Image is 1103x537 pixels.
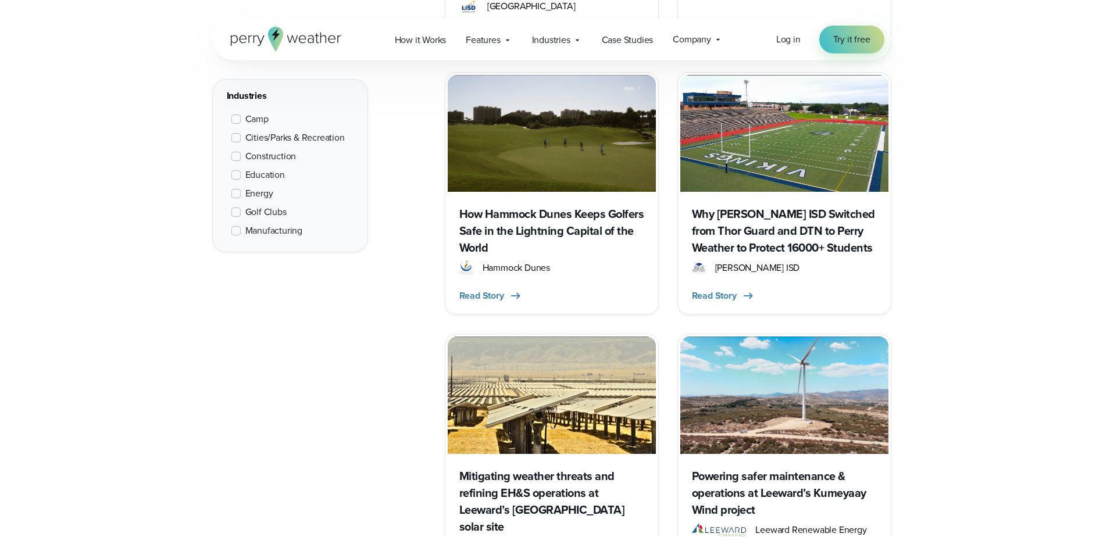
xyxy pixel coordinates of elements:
[483,261,550,275] span: Hammock Dunes
[445,72,659,315] a: How Hammock Dunes Keeps Golfers Safe in the Lightning Capital of the World Hammock Dunes Read Story
[677,72,891,315] a: Bryan isd Why [PERSON_NAME] ISD Switched from Thor Guard and DTN to Perry Weather to Protect 1600...
[692,206,877,256] h3: Why [PERSON_NAME] ISD Switched from Thor Guard and DTN to Perry Weather to Protect 16000+ Students
[692,468,877,518] h3: Powering safer maintenance & operations at Leeward’s Kumeyaay Wind project
[776,33,801,46] a: Log in
[673,33,711,46] span: Company
[459,206,644,256] h3: How Hammock Dunes Keeps Golfers Safe in the Lightning Capital of the World
[395,33,447,47] span: How it Works
[592,28,663,52] a: Case Studies
[692,289,755,303] button: Read Story
[245,149,297,163] span: Construction
[776,33,801,46] span: Log in
[692,289,737,303] span: Read Story
[459,289,523,303] button: Read Story
[245,112,269,126] span: Camp
[245,187,273,201] span: Energy
[692,523,747,537] img: Leeward Renewable Energy Logo
[448,336,656,453] img: Leeward AVEP BESS
[602,33,654,47] span: Case Studies
[680,75,888,192] img: Bryan isd
[715,261,800,275] span: [PERSON_NAME] ISD
[755,523,866,537] span: Leeward Renewable Energy
[819,26,884,53] a: Try it free
[245,205,287,219] span: Golf Clubs
[227,89,354,103] div: Industries
[532,33,570,47] span: Industries
[385,28,456,52] a: How it Works
[680,336,888,453] img: Kumeyaay Wind Farm maintenance
[833,33,870,46] span: Try it free
[466,33,500,47] span: Features
[245,224,302,238] span: Manufacturing
[245,168,285,182] span: Education
[459,468,644,535] h3: Mitigating weather threats and refining EH&S operations at Leeward’s [GEOGRAPHIC_DATA] solar site
[459,289,504,303] span: Read Story
[692,261,706,275] img: Bryan ISD Logo
[245,131,345,145] span: Cities/Parks & Recreation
